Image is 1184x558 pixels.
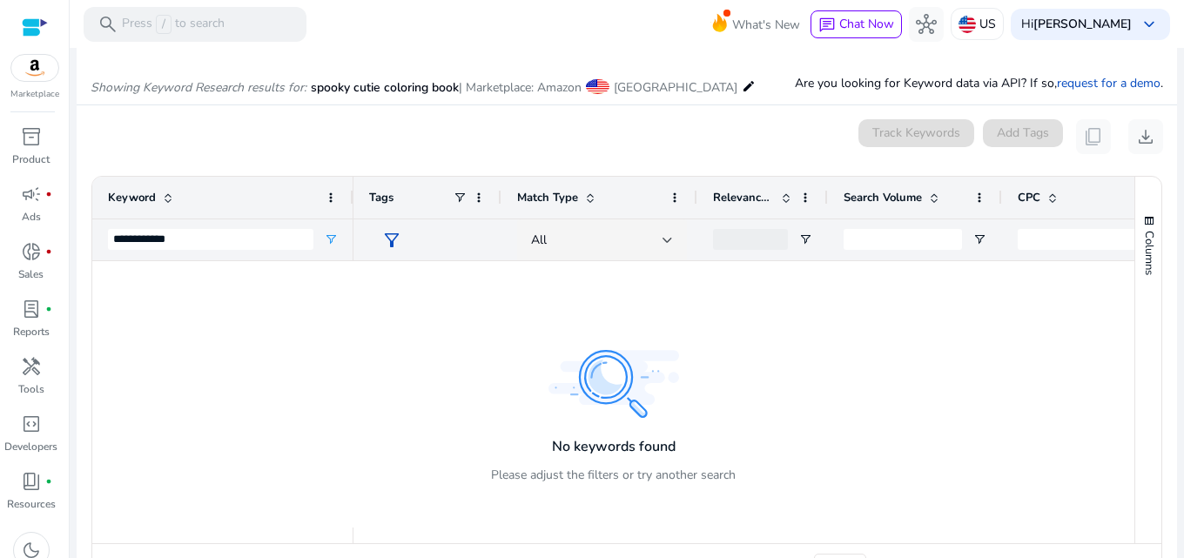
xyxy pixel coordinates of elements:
button: hub [909,7,944,42]
span: Chat Now [839,16,894,32]
button: Open Filter Menu [798,232,812,246]
span: CPC [1018,190,1040,205]
span: filter_alt [381,230,402,251]
a: request for a demo [1057,75,1160,91]
span: hub [916,14,937,35]
img: amazon.svg [11,55,58,81]
span: campaign [21,184,42,205]
span: | Marketplace: Amazon [459,79,582,96]
span: inventory_2 [21,126,42,147]
button: Open Filter Menu [972,232,986,246]
p: Product [12,151,50,167]
p: Hi [1021,18,1132,30]
span: Tags [369,190,394,205]
button: Open Filter Menu [324,232,338,246]
span: chat [818,17,836,34]
b: [PERSON_NAME] [1033,16,1132,32]
span: search [98,14,118,35]
p: Resources [7,496,56,512]
span: spooky cutie coloring book [311,79,459,96]
span: book_4 [21,471,42,492]
span: Match Type [517,190,578,205]
span: fiber_manual_record [45,478,52,485]
p: Marketplace [10,88,59,101]
mat-icon: edit [742,76,756,97]
p: Press to search [122,15,225,34]
input: CPC Filter Input [1018,229,1136,250]
span: fiber_manual_record [45,191,52,198]
i: Showing Keyword Research results for: [91,79,306,96]
span: donut_small [21,241,42,262]
p: Developers [4,439,57,454]
img: us.svg [959,16,976,33]
p: Are you looking for Keyword data via API? If so, . [795,74,1163,92]
span: Search Volume [844,190,922,205]
span: download [1135,126,1156,147]
span: keyboard_arrow_down [1139,14,1160,35]
span: fiber_manual_record [45,306,52,313]
span: fiber_manual_record [45,248,52,255]
span: handyman [21,356,42,377]
button: chatChat Now [811,10,902,38]
span: Columns [1141,231,1157,275]
p: Sales [18,266,44,282]
span: What's New [732,10,800,40]
span: lab_profile [21,299,42,319]
button: download [1128,119,1163,154]
p: Reports [13,324,50,340]
input: Keyword Filter Input [108,229,313,250]
span: [GEOGRAPHIC_DATA] [614,79,737,96]
span: All [531,232,547,248]
input: Search Volume Filter Input [844,229,962,250]
span: code_blocks [21,413,42,434]
p: US [979,9,996,39]
span: Keyword [108,190,156,205]
span: / [156,15,172,34]
p: Tools [18,381,44,397]
p: Ads [22,209,41,225]
span: Relevance Score [713,190,774,205]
